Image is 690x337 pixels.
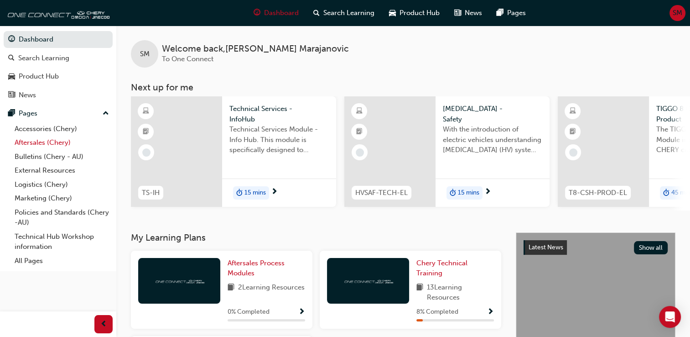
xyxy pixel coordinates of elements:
div: Pages [19,108,37,119]
span: news-icon [454,7,461,19]
span: [MEDICAL_DATA] - Safety [443,104,542,124]
span: duration-icon [450,187,456,199]
span: Search Learning [323,8,374,18]
span: car-icon [389,7,396,19]
span: prev-icon [100,319,107,330]
a: Accessories (Chery) [11,122,113,136]
div: Open Intercom Messenger [659,306,681,328]
a: Latest NewsShow all [524,240,668,255]
span: Dashboard [264,8,299,18]
span: To One Connect [162,55,213,63]
span: pages-icon [8,110,15,118]
span: up-icon [103,108,109,120]
span: HVSAF-TECH-EL [355,188,408,198]
span: next-icon [271,188,278,196]
span: SM [140,49,150,59]
img: oneconnect [5,4,109,22]
span: booktick-icon [356,126,363,138]
a: Technical Hub Workshop information [11,230,113,254]
span: news-icon [8,91,15,100]
span: search-icon [8,54,15,63]
a: guage-iconDashboard [246,4,306,22]
span: Pages [507,8,526,18]
img: oneconnect [343,276,393,285]
span: book-icon [416,282,423,303]
span: learningRecordVerb_NONE-icon [142,148,150,157]
span: guage-icon [8,36,15,44]
div: News [19,90,36,100]
a: pages-iconPages [489,4,533,22]
span: 0 % Completed [228,307,270,317]
span: Product Hub [399,8,440,18]
a: Chery Technical Training [416,258,494,279]
span: Show Progress [487,308,494,316]
a: External Resources [11,163,113,178]
span: learningResourceType_ELEARNING-icon [570,105,576,117]
span: booktick-icon [143,126,149,138]
a: Product Hub [4,68,113,85]
h3: Next up for me [116,82,690,93]
button: Pages [4,105,113,122]
a: news-iconNews [447,4,489,22]
a: TS-IHTechnical Services - InfoHubTechnical Services Module - Info Hub. This module is specificall... [131,96,336,207]
span: car-icon [8,73,15,81]
a: Search Learning [4,50,113,67]
span: learningResourceType_ELEARNING-icon [356,105,363,117]
span: Chery Technical Training [416,259,467,278]
a: search-iconSearch Learning [306,4,382,22]
span: Latest News [529,243,563,251]
span: SM [673,8,682,18]
span: duration-icon [663,187,669,199]
span: 15 mins [458,188,479,198]
div: Product Hub [19,71,59,82]
button: Show Progress [487,306,494,318]
span: 2 Learning Resources [238,282,305,294]
button: DashboardSearch LearningProduct HubNews [4,29,113,105]
span: T8-CSH-PROD-EL [569,188,627,198]
a: Aftersales Process Modules [228,258,305,279]
h3: My Learning Plans [131,232,501,243]
button: Show Progress [298,306,305,318]
span: learningRecordVerb_NONE-icon [569,148,577,157]
a: Bulletins (Chery - AU) [11,150,113,164]
a: Aftersales (Chery) [11,136,113,150]
span: Aftersales Process Modules [228,259,285,278]
a: HVSAF-TECH-EL[MEDICAL_DATA] - SafetyWith the introduction of electric vehicles understanding [MED... [344,96,550,207]
span: guage-icon [254,7,260,19]
a: Dashboard [4,31,113,48]
span: 8 % Completed [416,307,458,317]
span: 15 mins [244,188,266,198]
span: search-icon [313,7,320,19]
span: book-icon [228,282,234,294]
span: TS-IH [142,188,160,198]
a: News [4,87,113,104]
a: Marketing (Chery) [11,191,113,205]
span: Technical Services Module - Info Hub. This module is specifically designed to address the require... [229,124,329,155]
span: Show Progress [298,308,305,316]
span: Welcome back , [PERSON_NAME] Marajanovic [162,44,349,54]
span: 13 Learning Resources [427,282,494,303]
span: duration-icon [236,187,243,199]
a: car-iconProduct Hub [382,4,447,22]
span: next-icon [484,188,491,196]
span: pages-icon [497,7,503,19]
div: Search Learning [18,53,69,63]
span: learningRecordVerb_NONE-icon [356,148,364,157]
span: learningResourceType_ELEARNING-icon [143,105,149,117]
span: booktick-icon [570,126,576,138]
a: All Pages [11,254,113,268]
button: SM [669,5,685,21]
button: Show all [634,241,668,254]
a: Logistics (Chery) [11,178,113,192]
a: Policies and Standards (Chery -AU) [11,205,113,230]
span: Technical Services - InfoHub [229,104,329,124]
img: oneconnect [154,276,204,285]
span: With the introduction of electric vehicles understanding [MEDICAL_DATA] (HV) systems is critical ... [443,124,542,155]
span: News [465,8,482,18]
